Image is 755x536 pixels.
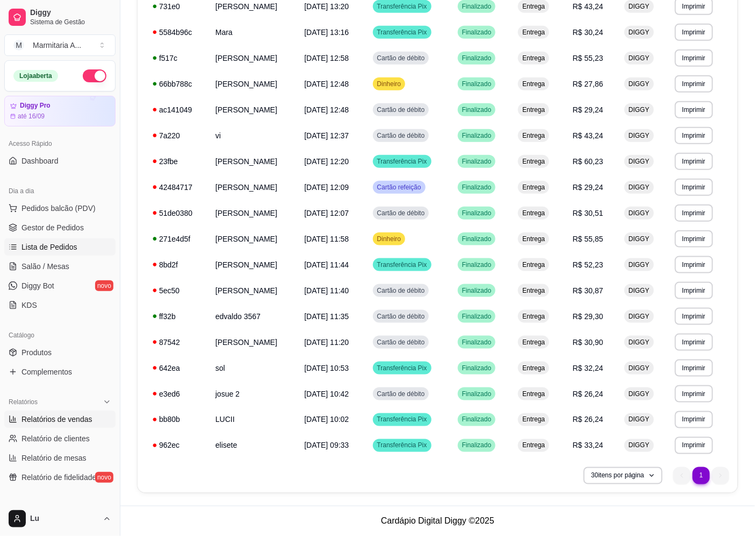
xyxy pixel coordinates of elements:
article: até 16/09 [18,112,45,121]
span: R$ 55,23 [573,54,603,62]
span: Entrega [520,312,547,321]
span: [DATE] 12:48 [304,80,349,88]
span: Transferência Pix [375,415,429,424]
span: Dashboard [21,156,59,166]
td: [PERSON_NAME] [209,252,298,278]
div: bb80b [153,414,203,425]
a: Relatório de fidelidadenovo [4,469,116,486]
span: DIGGY [627,183,652,192]
div: 87542 [153,337,203,348]
span: DIGGY [627,338,652,347]
span: R$ 29,24 [573,183,603,192]
a: Relatório de clientes [4,430,116,447]
button: Imprimir [675,334,713,351]
span: Salão / Mesas [21,261,69,272]
span: Transferência Pix [375,364,429,372]
span: Entrega [520,80,547,88]
span: DIGGY [627,260,652,269]
span: [DATE] 10:53 [304,364,349,372]
span: DIGGY [627,54,652,62]
span: Pedidos balcão (PDV) [21,203,96,214]
span: DIGGY [627,415,652,424]
button: Imprimir [675,282,713,299]
span: Finalizado [460,105,494,114]
td: [PERSON_NAME] [209,226,298,252]
span: DIGGY [627,157,652,166]
span: [DATE] 12:48 [304,105,349,114]
span: Entrega [520,2,547,11]
span: DIGGY [627,286,652,295]
td: [PERSON_NAME] [209,278,298,304]
span: Finalizado [460,441,494,450]
span: Cartão de débito [375,54,427,62]
a: Relatório de mesas [4,449,116,467]
span: [DATE] 09:33 [304,441,349,450]
div: 731e0 [153,1,203,12]
span: R$ 30,51 [573,209,603,217]
button: Imprimir [675,359,713,377]
nav: pagination navigation [668,462,735,490]
span: Entrega [520,390,547,398]
span: R$ 33,24 [573,441,603,450]
li: pagination item 1 active [693,467,710,484]
td: josue 2 [209,381,298,407]
span: R$ 29,30 [573,312,603,321]
div: 8bd2f [153,259,203,270]
span: Cartão de débito [375,209,427,217]
button: Pedidos balcão (PDV) [4,200,116,217]
span: [DATE] 10:02 [304,415,349,424]
td: sol [209,355,298,381]
div: 642ea [153,363,203,373]
span: Entrega [520,260,547,269]
td: [PERSON_NAME] [209,45,298,71]
span: R$ 27,86 [573,80,603,88]
button: Imprimir [675,230,713,248]
a: Lista de Pedidos [4,238,116,256]
a: DiggySistema de Gestão [4,4,116,30]
span: DIGGY [627,364,652,372]
span: Transferência Pix [375,441,429,450]
button: Imprimir [675,153,713,170]
span: [DATE] 12:37 [304,131,349,140]
span: R$ 43,24 [573,2,603,11]
div: 7a220 [153,130,203,141]
span: Lista de Pedidos [21,242,77,252]
td: Mara [209,19,298,45]
div: 5ec50 [153,285,203,296]
span: Entrega [520,415,547,424]
div: f517c [153,53,203,64]
span: [DATE] 12:20 [304,157,349,166]
span: Finalizado [460,364,494,372]
span: [DATE] 11:20 [304,338,349,347]
div: Marmitaria A ... [33,40,81,51]
span: Cartão de débito [375,105,427,114]
div: Dia a dia [4,182,116,200]
div: Acesso Rápido [4,135,116,152]
button: Select a team [4,34,116,56]
div: 5584b96c [153,27,203,38]
span: DIGGY [627,80,652,88]
div: Loja aberta [13,70,58,82]
span: Finalizado [460,183,494,192]
div: 51de0380 [153,208,203,218]
div: Gerenciar [4,499,116,516]
span: Gestor de Pedidos [21,222,84,233]
div: ac141049 [153,104,203,115]
button: Imprimir [675,101,713,118]
span: Entrega [520,105,547,114]
span: Finalizado [460,390,494,398]
span: Finalizado [460,80,494,88]
span: Finalizado [460,235,494,243]
a: Produtos [4,344,116,361]
span: Cartão de débito [375,131,427,140]
span: Entrega [520,286,547,295]
span: DIGGY [627,105,652,114]
button: 30itens por página [584,467,663,484]
button: Imprimir [675,204,713,222]
span: Dinheiro [375,235,404,243]
button: Imprimir [675,256,713,273]
span: R$ 30,90 [573,338,603,347]
span: Sistema de Gestão [30,18,111,26]
span: Entrega [520,183,547,192]
span: R$ 26,24 [573,390,603,398]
